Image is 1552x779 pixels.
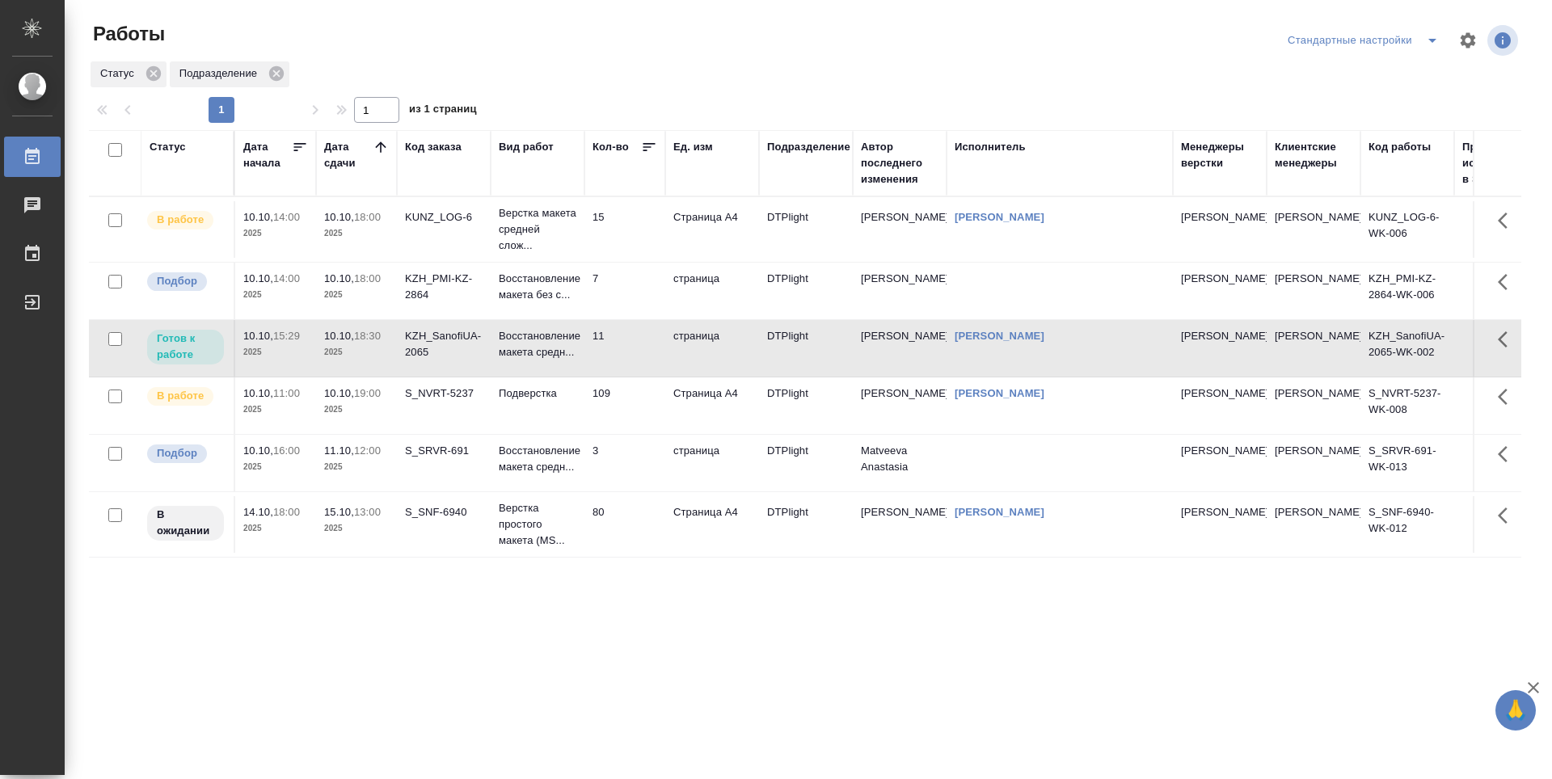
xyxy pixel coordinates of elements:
div: S_SRVR-691 [405,443,483,459]
p: 18:00 [273,506,300,518]
div: Вид работ [499,139,554,155]
div: Код работы [1369,139,1431,155]
p: 14:00 [273,211,300,223]
p: [PERSON_NAME] [1181,328,1259,344]
p: Восстановление макета средн... [499,443,576,475]
div: S_NVRT-5237 [405,385,483,402]
span: Настроить таблицу [1449,21,1487,60]
td: страница [665,263,759,319]
p: Верстка макета средней слож... [499,205,576,254]
p: 14.10, [243,506,273,518]
div: Подразделение [170,61,289,87]
td: 11 [584,320,665,377]
p: Статус [100,65,140,82]
p: 10.10, [243,330,273,342]
p: 2025 [243,402,308,418]
div: KZH_PMI-KZ-2864 [405,271,483,303]
p: Подбор [157,445,197,461]
p: 10.10, [243,211,273,223]
button: 🙏 [1495,690,1536,731]
p: 2025 [243,287,308,303]
p: 18:00 [354,272,381,284]
button: Здесь прячутся важные кнопки [1488,263,1527,301]
p: 10.10, [324,272,354,284]
div: Автор последнего изменения [861,139,938,187]
p: 11.10, [324,444,354,457]
td: DTPlight [759,263,853,319]
p: Подверстка [499,385,576,402]
td: [PERSON_NAME] [853,263,947,319]
p: 2025 [324,520,389,537]
td: 109 [584,377,665,434]
div: Исполнитель выполняет работу [145,209,226,231]
div: Статус [150,139,186,155]
span: 🙏 [1502,693,1529,727]
p: 16:00 [273,444,300,457]
button: Здесь прячутся важные кнопки [1488,320,1527,359]
div: Менеджеры верстки [1181,139,1259,171]
td: S_SNF-6940-WK-012 [1360,496,1454,553]
p: 2025 [324,287,389,303]
td: DTPlight [759,496,853,553]
td: страница [665,435,759,491]
div: Клиентские менеджеры [1275,139,1352,171]
div: Исполнитель может приступить к работе [145,328,226,366]
div: Можно подбирать исполнителей [145,271,226,293]
p: 18:00 [354,211,381,223]
td: Страница А4 [665,377,759,434]
td: DTPlight [759,435,853,491]
div: KUNZ_LOG-6 [405,209,483,225]
div: split button [1284,27,1449,53]
div: Статус [91,61,167,87]
p: В ожидании [157,507,214,539]
p: 2025 [324,459,389,475]
td: [PERSON_NAME] [853,496,947,553]
p: 2025 [243,225,308,242]
td: страница [665,320,759,377]
a: [PERSON_NAME] [955,387,1044,399]
p: 18:30 [354,330,381,342]
p: 2025 [324,344,389,360]
p: [PERSON_NAME] [1181,385,1259,402]
div: Исполнитель назначен, приступать к работе пока рано [145,504,226,542]
p: Верстка простого макета (MS... [499,500,576,549]
p: Восстановление макета средн... [499,328,576,360]
p: 10.10, [324,330,354,342]
div: Исполнитель выполняет работу [145,385,226,407]
p: 10.10, [243,272,273,284]
td: Matveeva Anastasia [853,435,947,491]
p: 19:00 [354,387,381,399]
td: [PERSON_NAME] [1267,377,1360,434]
td: S_SRVR-691-WK-013 [1360,435,1454,491]
td: KZH_SanofiUA-2065-WK-002 [1360,320,1454,377]
div: Подразделение [767,139,850,155]
p: 15.10, [324,506,354,518]
td: S_NVRT-5237-WK-008 [1360,377,1454,434]
p: 2025 [324,402,389,418]
div: Исполнитель [955,139,1026,155]
p: Восстановление макета без с... [499,271,576,303]
p: 15:29 [273,330,300,342]
div: Код заказа [405,139,462,155]
span: из 1 страниц [409,99,477,123]
button: Здесь прячутся важные кнопки [1488,435,1527,474]
td: 3 [584,435,665,491]
td: [PERSON_NAME] [1267,496,1360,553]
td: Страница А4 [665,496,759,553]
div: S_SNF-6940 [405,504,483,520]
p: [PERSON_NAME] [1181,504,1259,520]
p: 2025 [324,225,389,242]
p: [PERSON_NAME] [1181,209,1259,225]
td: [PERSON_NAME] [853,320,947,377]
p: 10.10, [243,387,273,399]
p: В работе [157,212,204,228]
button: Здесь прячутся важные кнопки [1488,496,1527,535]
p: 10.10, [324,211,354,223]
div: Дата сдачи [324,139,373,171]
td: [PERSON_NAME] [853,201,947,258]
p: 2025 [243,520,308,537]
a: [PERSON_NAME] [955,330,1044,342]
div: Кол-во [593,139,629,155]
p: В работе [157,388,204,404]
a: [PERSON_NAME] [955,211,1044,223]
